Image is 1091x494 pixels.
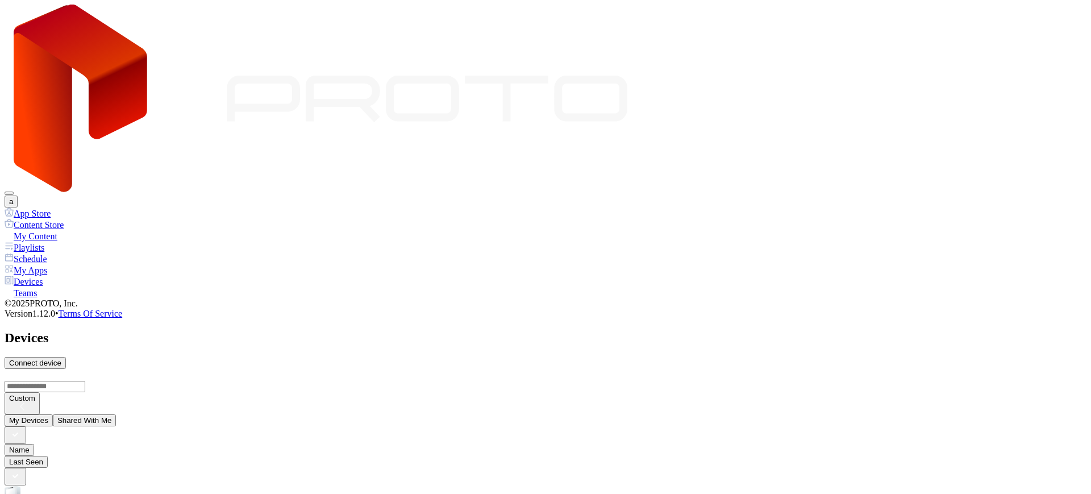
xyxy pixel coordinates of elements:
[9,394,35,402] div: Custom
[5,330,1086,346] h2: Devices
[5,298,1086,309] div: © 2025 PROTO, Inc.
[53,414,116,426] button: Shared With Me
[5,196,18,207] button: a
[5,287,1086,298] a: Teams
[5,253,1086,264] a: Schedule
[5,392,40,414] button: Custom
[9,359,61,367] div: Connect device
[5,219,1086,230] a: Content Store
[5,207,1086,219] a: App Store
[5,414,53,426] button: My Devices
[5,309,59,318] span: Version 1.12.0 •
[5,264,1086,276] a: My Apps
[5,357,66,369] button: Connect device
[5,444,34,456] button: Name
[59,309,123,318] a: Terms Of Service
[5,276,1086,287] a: Devices
[5,242,1086,253] a: Playlists
[5,456,48,468] button: Last Seen
[5,230,1086,242] a: My Content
